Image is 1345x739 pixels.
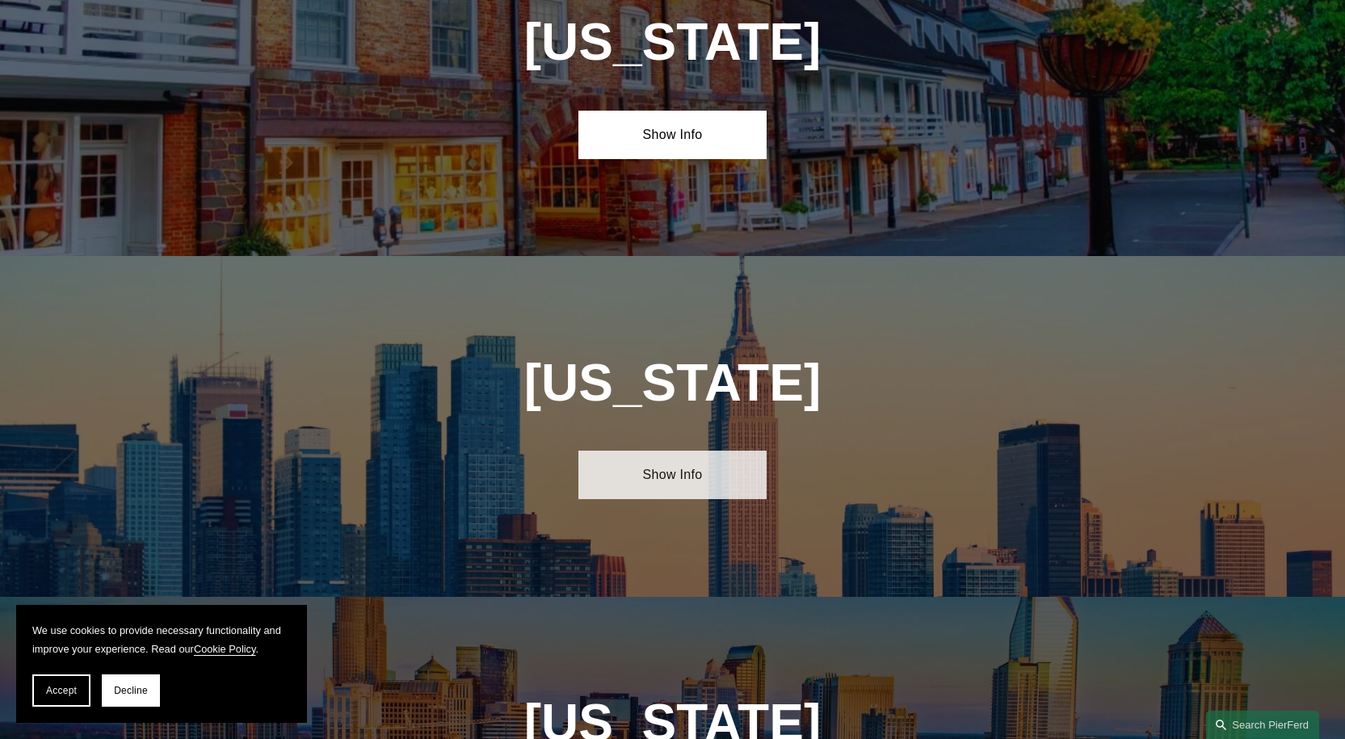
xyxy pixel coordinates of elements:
[578,451,767,499] a: Show Info
[32,674,90,707] button: Accept
[16,605,307,723] section: Cookie banner
[578,111,767,159] a: Show Info
[46,685,77,696] span: Accept
[102,674,160,707] button: Decline
[194,643,256,655] a: Cookie Policy
[32,621,291,658] p: We use cookies to provide necessary functionality and improve your experience. Read our .
[1206,711,1319,739] a: Search this site
[437,13,908,72] h1: [US_STATE]
[437,354,908,413] h1: [US_STATE]
[114,685,148,696] span: Decline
